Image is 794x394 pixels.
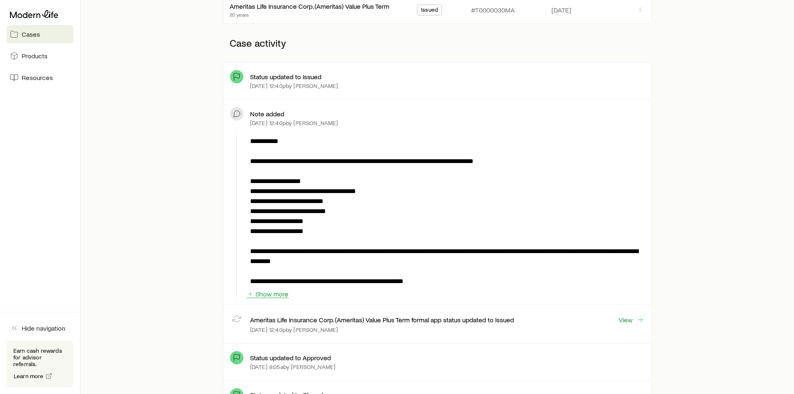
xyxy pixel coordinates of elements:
[230,2,389,11] div: Ameritas Life Insurance Corp. (Ameritas) Value Plus Term
[7,47,73,65] a: Products
[250,110,284,118] p: Note added
[618,315,645,324] a: View
[250,83,338,89] p: [DATE] 12:40p by [PERSON_NAME]
[250,316,514,324] p: Ameritas Life Insurance Corp. (Ameritas) Value Plus Term formal app status updated to Issued
[250,73,321,81] p: Status updated to Issued
[7,25,73,43] a: Cases
[7,319,73,337] button: Hide navigation
[7,341,73,387] div: Earn cash rewards for advisor referrals.Learn more
[250,120,338,126] p: [DATE] 12:40p by [PERSON_NAME]
[22,324,65,332] span: Hide navigation
[250,354,331,362] p: Status updated to Approved
[250,364,336,370] p: [DATE] 9:05a by [PERSON_NAME]
[14,373,44,379] span: Learn more
[13,347,67,367] p: Earn cash rewards for advisor referrals.
[230,2,389,10] a: Ameritas Life Insurance Corp. (Ameritas) Value Plus Term
[551,6,571,14] span: [DATE]
[7,68,73,87] a: Resources
[250,326,338,333] p: [DATE] 12:40p by [PERSON_NAME]
[230,11,389,18] p: 20 years
[421,6,438,15] span: Issued
[22,30,40,38] span: Cases
[471,6,515,14] p: #T0000030MA
[22,73,53,82] span: Resources
[22,52,48,60] span: Products
[247,290,289,298] button: Show more
[223,30,652,55] p: Case activity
